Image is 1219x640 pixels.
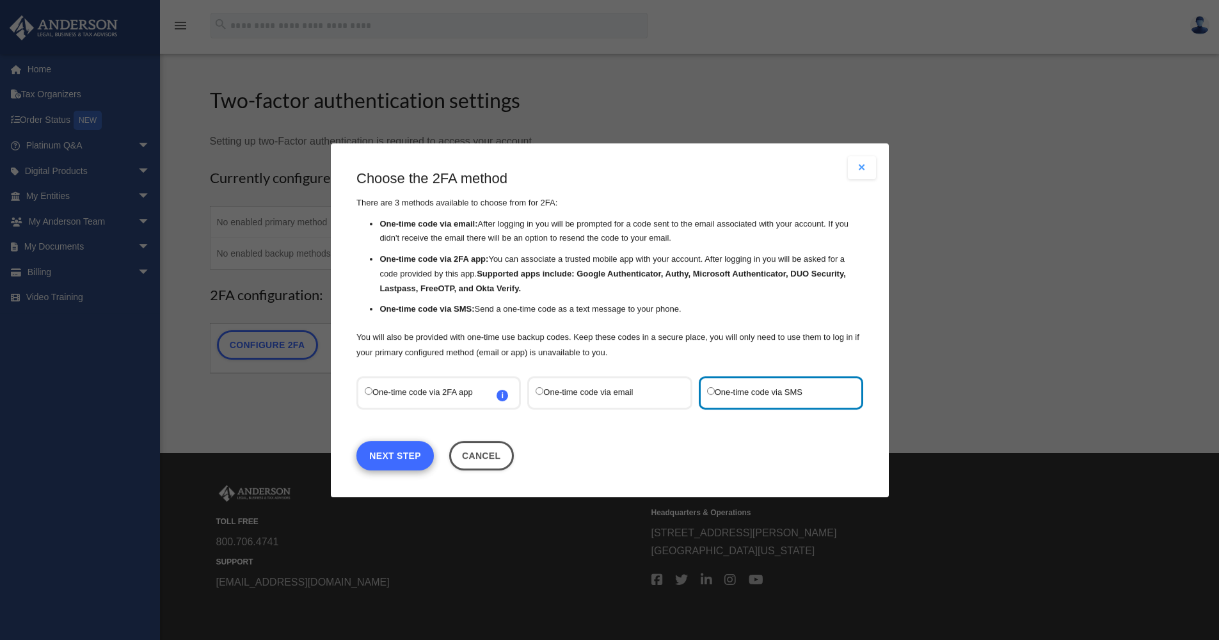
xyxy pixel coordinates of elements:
[379,252,863,296] li: You can associate a trusted mobile app with your account. After logging in you will be asked for ...
[379,218,477,228] strong: One-time code via email:
[449,440,513,470] button: Close this dialog window
[379,304,474,314] strong: One-time code via SMS:
[536,387,543,394] input: One-time code via email
[706,387,714,394] input: One-time code via SMS
[356,440,434,470] a: Next Step
[379,216,863,246] li: After logging in you will be prompted for a code sent to the email associated with your account. ...
[356,169,863,189] h3: Choose the 2FA method
[365,384,500,401] label: One-time code via 2FA app
[356,329,863,360] p: You will also be provided with one-time use backup codes. Keep these codes in a secure place, you...
[706,384,841,401] label: One-time code via SMS
[536,384,671,401] label: One-time code via email
[379,269,845,293] strong: Supported apps include: Google Authenticator, Authy, Microsoft Authenticator, DUO Security, Lastp...
[497,389,508,401] span: i
[848,156,876,179] button: Close modal
[379,254,488,264] strong: One-time code via 2FA app:
[379,302,863,317] li: Send a one-time code as a text message to your phone.
[356,169,863,360] div: There are 3 methods available to choose from for 2FA:
[365,387,372,394] input: One-time code via 2FA appi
